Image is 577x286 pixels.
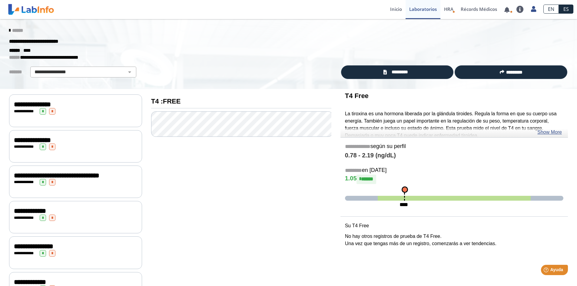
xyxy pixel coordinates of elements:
a: EN [543,5,559,14]
span: HRA [444,6,453,12]
p: No hay otros registros de prueba de T4 Free. Una vez que tengas más de un registro, comenzarás a ... [345,233,563,247]
a: Show More [537,129,562,136]
b: T4 :FREE [151,97,181,105]
b: T4 Free [345,92,369,100]
p: La tiroxina es una hormona liberada por la glándula tiroides. Regula la forma en que su cuerpo us... [345,110,563,139]
iframe: Help widget launcher [523,262,570,279]
h4: 1.05 [345,175,563,184]
h5: según su perfil [345,143,563,150]
a: ES [559,5,573,14]
p: Su T4 Free [345,222,563,229]
h5: en [DATE] [345,167,563,174]
h4: 0.78 - 2.19 (ng/dL) [345,152,563,159]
